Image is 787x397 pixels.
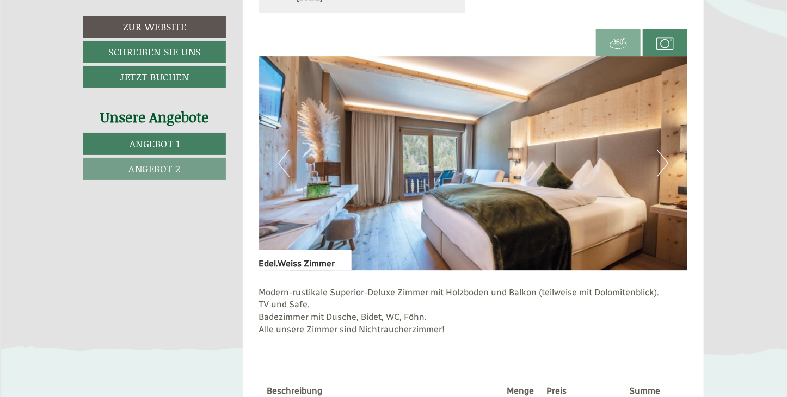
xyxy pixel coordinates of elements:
[128,162,181,176] span: Angebot 2
[130,137,180,151] span: Angebot 1
[259,56,688,270] img: image
[656,35,674,52] img: camera.svg
[83,16,226,38] a: Zur Website
[83,107,226,127] div: Unsere Angebote
[259,287,688,336] p: Modern-rustikale Superior-Deluxe Zimmer mit Holzboden und Balkon (teilweise mit Dolomitenblick). ...
[83,66,226,88] a: Jetzt buchen
[657,150,668,177] button: Next
[610,35,627,52] img: 360-grad.svg
[259,250,352,270] div: Edel.Weiss Zimmer
[278,150,290,177] button: Previous
[83,41,226,63] a: Schreiben Sie uns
